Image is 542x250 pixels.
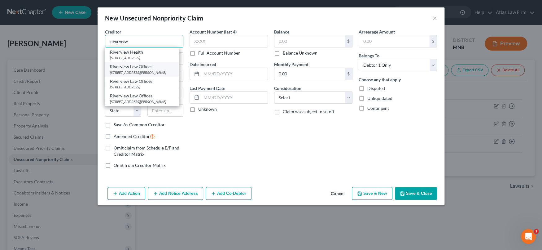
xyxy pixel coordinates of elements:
[110,64,174,70] div: Riverview Law Offices
[345,35,352,47] div: $
[105,14,203,22] div: New Unsecured Nonpriority Claim
[274,61,308,68] label: Monthly Payment
[110,70,174,75] div: [STREET_ADDRESS][PERSON_NAME]
[190,35,268,47] input: XXXX
[110,93,174,99] div: Riverview Law Offices
[521,229,536,244] iframe: Intercom live chat
[367,105,389,111] span: Contingent
[105,35,183,47] input: Search creditor by name...
[326,188,349,200] button: Cancel
[395,187,437,200] button: Save & Close
[359,53,379,58] span: Belongs To
[147,104,184,117] input: Enter zip...
[114,122,165,128] label: Save As Common Creditor
[283,109,334,114] span: Claim was subject to setoff
[359,76,401,83] label: Choose any that apply
[367,86,385,91] span: Disputed
[198,106,217,112] label: Unknown
[206,187,251,200] button: Add Co-Debtor
[114,145,179,157] span: Omit claim from Schedule E/F and Creditor Matrix
[201,92,268,104] input: MM/DD/YYYY
[198,50,240,56] label: Full Account Number
[105,29,121,34] span: Creditor
[274,85,301,92] label: Consideration
[345,68,352,80] div: $
[274,35,345,47] input: 0.00
[114,163,166,168] span: Omit from Creditor Matrix
[190,85,225,92] label: Last Payment Date
[534,229,539,234] span: 1
[433,14,437,22] button: ×
[429,35,437,47] div: $
[359,35,429,47] input: 0.00
[148,187,203,200] button: Add Notice Address
[352,187,392,200] button: Save & New
[110,49,174,55] div: Riverview Health
[110,99,174,104] div: [STREET_ADDRESS][PERSON_NAME]
[359,29,395,35] label: Arrearage Amount
[274,68,345,80] input: 0.00
[110,78,174,84] div: Riverview Law Offices
[107,187,145,200] button: Add Action
[201,68,268,80] input: MM/DD/YYYY
[110,55,174,60] div: [STREET_ADDRESS]
[110,84,174,90] div: [STREET_ADDRESS]
[190,61,216,68] label: Date Incurred
[114,134,150,139] span: Amended Creditor
[367,96,392,101] span: Unliquidated
[190,29,237,35] label: Account Number (last 4)
[274,29,289,35] label: Balance
[283,50,317,56] label: Balance Unknown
